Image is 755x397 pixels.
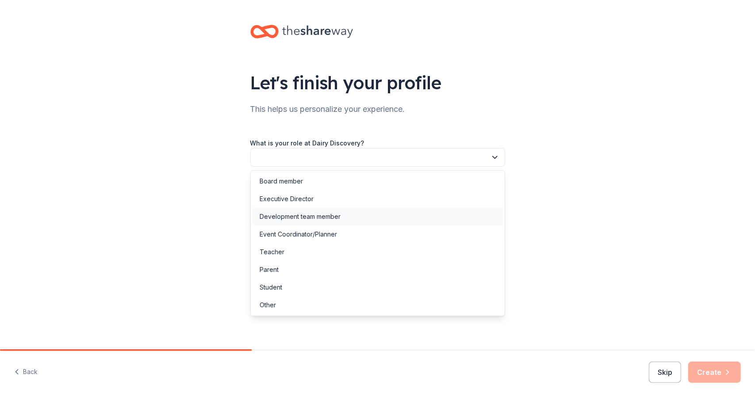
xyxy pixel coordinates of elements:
div: Development team member [260,211,341,222]
div: Board member [260,176,303,187]
div: Other [260,300,276,310]
div: Teacher [260,247,284,257]
div: Event Coordinator/Planner [260,229,337,240]
div: Student [260,282,282,293]
div: Parent [260,264,279,275]
div: Executive Director [260,194,314,204]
